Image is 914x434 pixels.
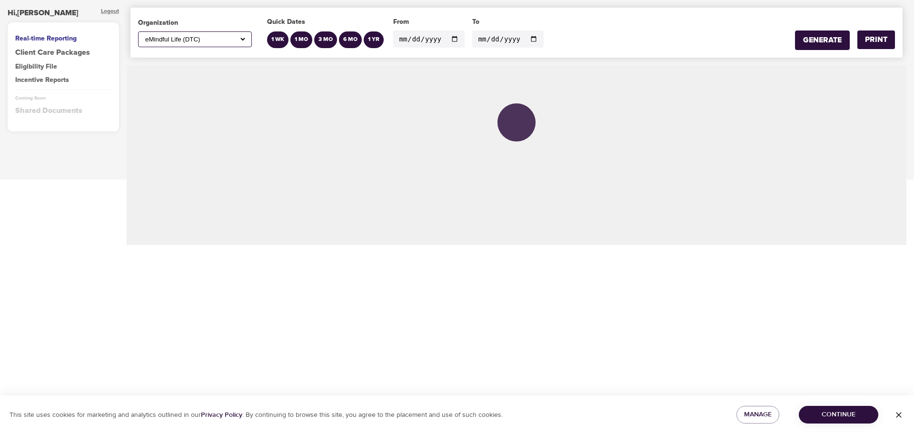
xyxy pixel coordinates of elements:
[736,406,779,424] button: Manage
[295,36,308,44] div: 1 MO
[201,411,242,419] a: Privacy Policy
[803,35,842,46] div: GENERATE
[364,31,384,48] button: 1 YR
[8,8,79,19] div: Hi, [PERSON_NAME]
[472,17,544,27] div: To
[343,36,358,44] div: 6 MO
[15,34,111,43] div: Real-time Reporting
[138,18,252,28] div: Organization
[15,95,111,101] div: Coming Soon
[865,34,887,45] div: PRINT
[15,47,111,58] a: Client Care Packages
[271,36,284,44] div: 1 WK
[314,31,337,48] button: 3 MO
[290,31,312,48] button: 1 MO
[267,31,288,48] button: 1 WK
[15,62,111,71] div: Eligibility File
[393,17,465,27] div: From
[15,75,111,85] div: Incentive Reports
[339,31,362,48] button: 6 MO
[799,406,878,424] button: Continue
[795,30,850,50] button: GENERATE
[101,8,119,19] div: Logout
[368,36,379,44] div: 1 YR
[267,17,386,27] div: Quick Dates
[744,409,772,421] span: Manage
[318,36,333,44] div: 3 MO
[857,30,895,49] button: PRINT
[806,409,871,421] span: Continue
[15,105,111,116] div: Shared Documents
